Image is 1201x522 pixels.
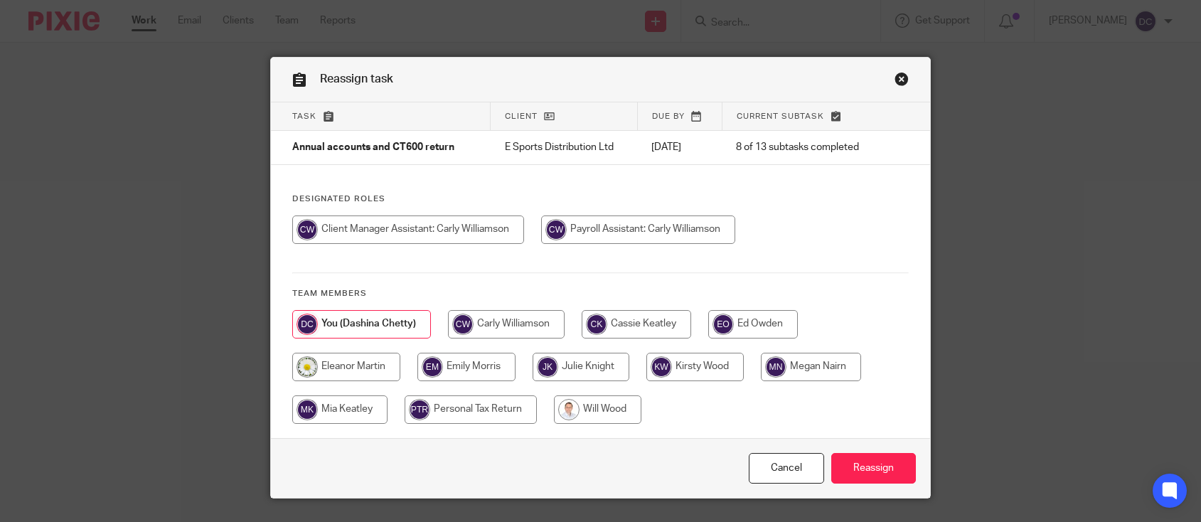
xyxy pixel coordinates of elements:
[292,143,454,153] span: Annual accounts and CT600 return
[895,72,909,91] a: Close this dialog window
[505,112,538,120] span: Client
[292,288,909,299] h4: Team members
[505,140,624,154] p: E Sports Distribution Ltd
[749,453,824,484] a: Close this dialog window
[722,131,884,165] td: 8 of 13 subtasks completed
[831,453,916,484] input: Reassign
[652,112,685,120] span: Due by
[651,140,708,154] p: [DATE]
[292,112,316,120] span: Task
[737,112,824,120] span: Current subtask
[320,73,393,85] span: Reassign task
[292,193,909,205] h4: Designated Roles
